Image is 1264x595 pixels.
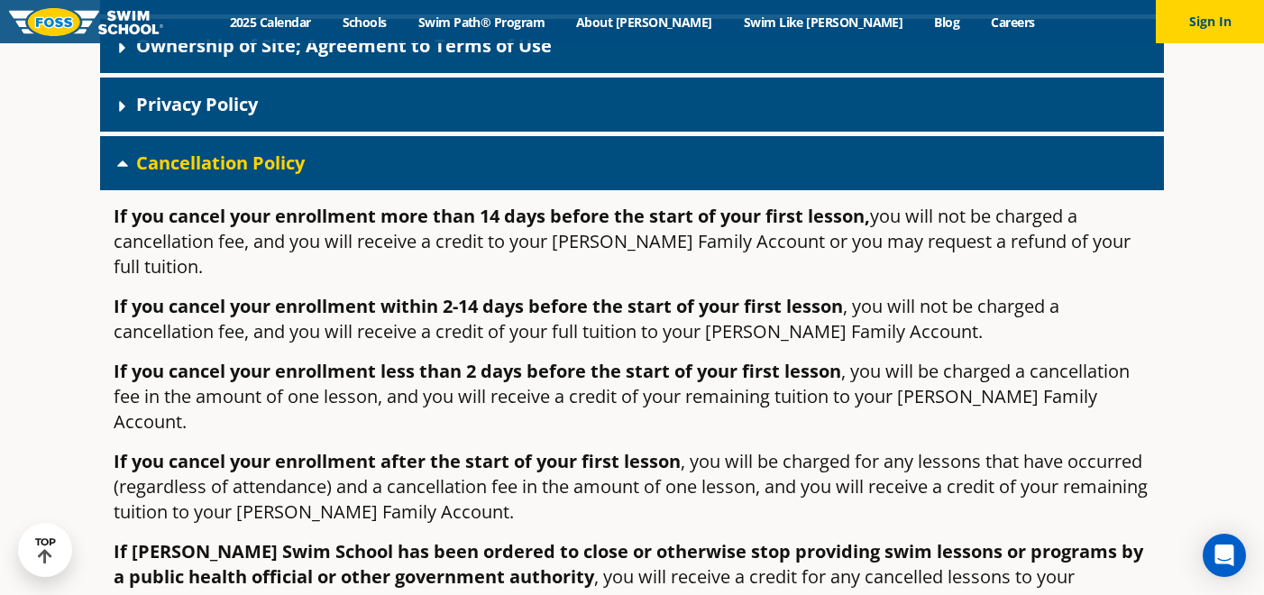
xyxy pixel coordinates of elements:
[136,151,305,175] a: Cancellation Policy
[100,136,1164,190] div: Cancellation Policy
[214,14,326,31] a: 2025 Calendar
[114,294,1150,344] p: , you will not be charged a cancellation fee, and you will receive a credit of your full tuition ...
[136,33,552,58] a: Ownership of Site; Agreement to Terms of Use
[100,19,1164,73] div: Ownership of Site; Agreement to Terms of Use
[728,14,919,31] a: Swim Like [PERSON_NAME]
[919,14,975,31] a: Blog
[35,536,56,564] div: TOP
[114,449,1150,525] p: , you will be charged for any lessons that have occurred (regardless of attendance) and a cancell...
[114,449,681,473] strong: If you cancel your enrollment after the start of your first lesson
[136,92,258,116] a: Privacy Policy
[402,14,560,31] a: Swim Path® Program
[114,359,1150,435] p: , you will be charged a cancellation fee in the amount of one lesson, and you will receive a cred...
[114,359,841,383] strong: If you cancel your enrollment less than 2 days before the start of your first lesson
[114,204,1150,279] p: you will not be charged a cancellation fee, and you will receive a credit to your [PERSON_NAME] F...
[561,14,728,31] a: About [PERSON_NAME]
[114,539,1143,589] strong: If [PERSON_NAME] Swim School has been ordered to close or otherwise stop providing swim lessons o...
[326,14,402,31] a: Schools
[9,8,163,36] img: FOSS Swim School Logo
[114,204,870,228] strong: If you cancel your enrollment more than 14 days before the start of your first lesson,
[1203,534,1246,577] div: Open Intercom Messenger
[100,78,1164,132] div: Privacy Policy
[114,294,843,318] strong: If you cancel your enrollment within 2-14 days before the start of your first lesson
[975,14,1050,31] a: Careers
